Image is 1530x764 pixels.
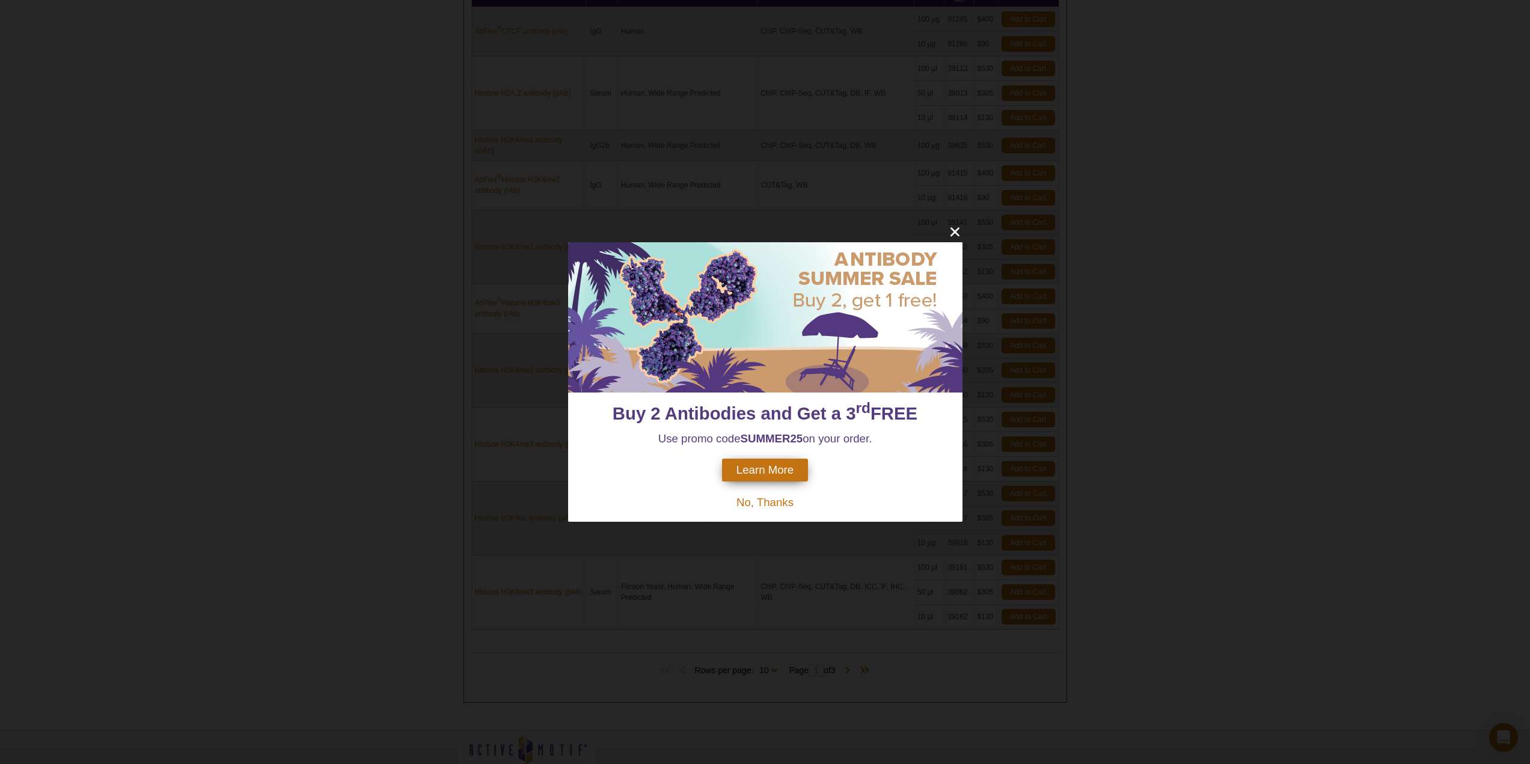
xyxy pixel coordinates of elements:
[736,463,794,477] span: Learn More
[947,224,962,239] button: close
[613,403,917,423] span: Buy 2 Antibodies and Get a 3 FREE
[741,432,803,445] strong: SUMMER25
[736,496,794,509] span: No, Thanks
[658,432,872,445] span: Use promo code on your order.
[856,400,871,417] sup: rd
